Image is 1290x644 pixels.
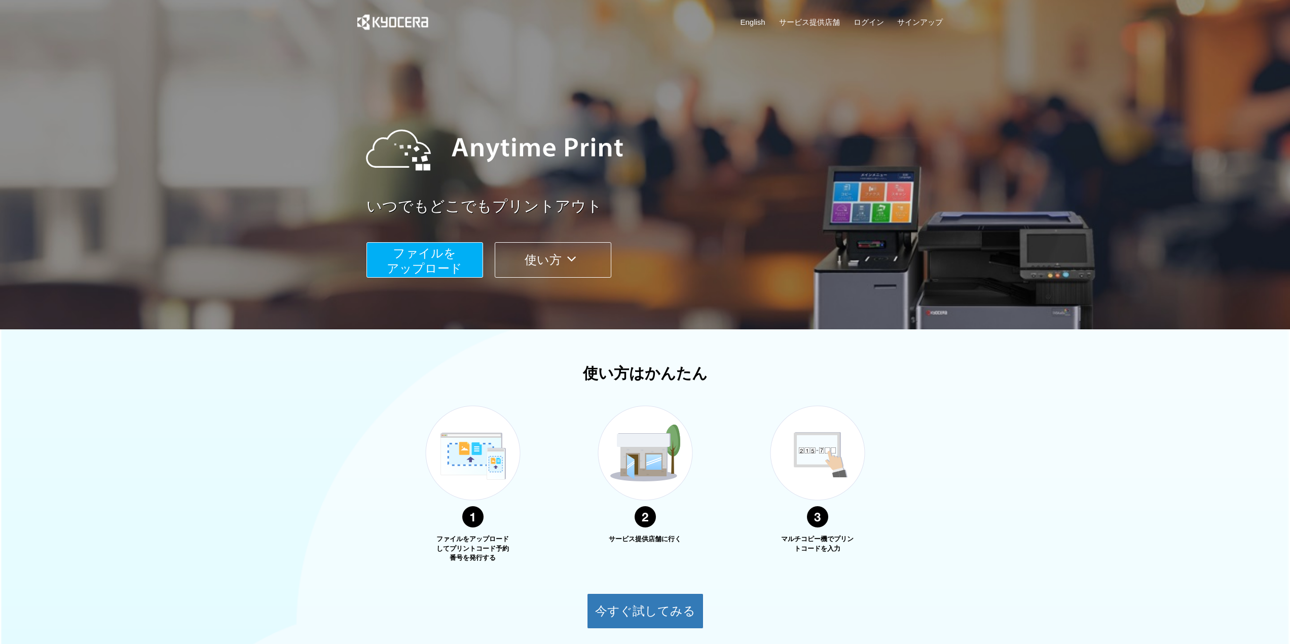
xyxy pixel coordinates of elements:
[607,535,683,544] p: サービス提供店舗に行く
[779,17,840,27] a: サービス提供店舗
[366,242,483,278] button: ファイルを​​アップロード
[741,17,765,27] a: English
[854,17,884,27] a: ログイン
[780,535,856,553] p: マルチコピー機でプリントコードを入力
[587,593,704,629] button: 今すぐ試してみる
[387,246,462,275] span: ファイルを ​​アップロード
[435,535,511,563] p: ファイルをアップロードしてプリントコード予約番号を発行する
[495,242,611,278] button: 使い方
[366,196,949,217] a: いつでもどこでもプリントアウト
[897,17,943,27] a: サインアップ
